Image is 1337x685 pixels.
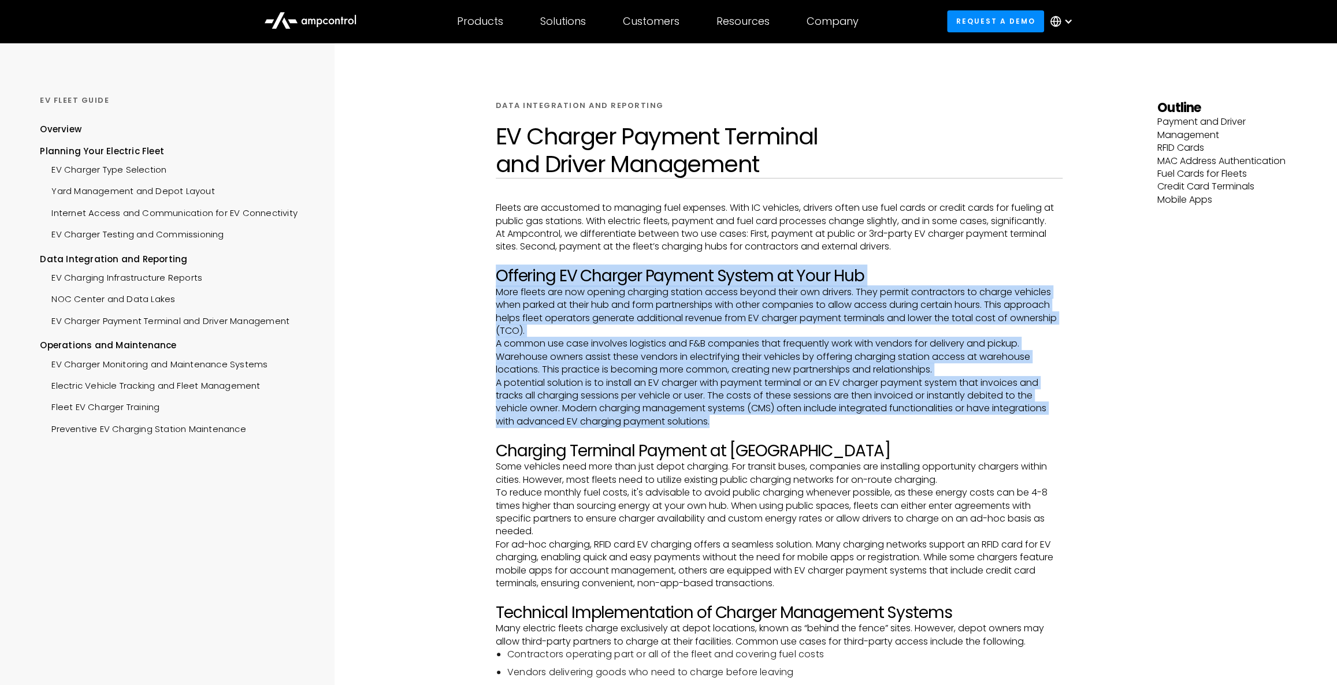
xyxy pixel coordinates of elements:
h2: Technical Implementation of Charger Management Systems [496,603,1063,623]
div: Solutions [540,15,586,28]
a: EV Charger Payment Terminal and Driver Management [40,309,289,330]
div: Operations and Maintenance [40,339,307,352]
div: Overview [40,123,81,136]
p: Many electric fleets charge exclusively at depot locations, known as “behind the fence” sites. Ho... [496,622,1063,648]
a: Request a demo [947,10,1044,32]
div: Ev Fleet GUIDE [40,95,307,106]
p: Some vehicles need more than just depot charging. For transit buses, companies are installing opp... [496,460,1063,486]
a: Overview [40,123,81,144]
a: EV Charger Type Selection [40,158,166,179]
h2: Offering EV Charger Payment System at Your Hub [496,266,1063,286]
a: EV Charger Monitoring and Maintenance Systems [40,352,268,374]
a: EV Charger Testing and Commissioning [40,222,224,244]
p: Payment and Driver Management [1157,116,1297,142]
p: Fleets are accustomed to managing fuel expenses. With IC vehicles, drivers often use fuel cards o... [496,202,1063,228]
a: Electric Vehicle Tracking and Fleet Management [40,374,260,395]
div: Planning Your Electric Fleet [40,145,307,158]
p: RFID Cards [1157,142,1297,154]
h1: EV Charger Payment Terminal and Driver Management [496,122,1063,178]
div: Data Integration and Reporting [496,100,664,111]
li: Vendors delivering goods who need to charge before leaving [507,666,1063,679]
p: More fleets are now opening charging station access beyond their own drivers. They permit contrac... [496,286,1063,338]
p: ‍ [496,428,1063,441]
a: Yard Management and Depot Layout [40,179,214,200]
p: Mobile Apps [1157,193,1297,206]
p: MAC Address Authentication [1157,155,1297,167]
strong: Outline [1157,99,1201,117]
a: Preventive EV Charging Station Maintenance [40,417,246,438]
div: Resources [716,15,770,28]
li: Contractors operating part or all of the fleet and covering fuel costs [507,648,1063,661]
a: NOC Center and Data Lakes [40,287,175,308]
p: A common use case involves logistics and F&B companies that frequently work with vendors for deli... [496,337,1063,376]
a: Internet Access and Communication for EV Connectivity [40,201,298,222]
p: ‍ [496,590,1063,602]
h2: Charging Terminal Payment at [GEOGRAPHIC_DATA] [496,441,1063,461]
p: For ad-hoc charging, RFID card EV charging offers a seamless solution. Many charging networks sup... [496,538,1063,590]
div: Products [457,15,503,28]
p: A potential solution is to install an EV charger with payment terminal or an EV charger payment s... [496,377,1063,429]
div: Customers [623,15,679,28]
p: At Ampcontrol, we differentiate between two use cases: First, payment at public or 3rd-party EV c... [496,228,1063,254]
a: EV Charging Infrastructure Reports [40,266,202,287]
div: Company [807,15,859,28]
p: Credit Card Terminals [1157,180,1297,193]
a: Fleet EV Charger Training [40,395,159,416]
div: Data Integration and Reporting [40,253,307,266]
p: ‍ [496,254,1063,266]
p: To reduce monthly fuel costs, it's advisable to avoid public charging whenever possible, as these... [496,486,1063,538]
p: Fuel Cards for Fleets [1157,167,1297,180]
